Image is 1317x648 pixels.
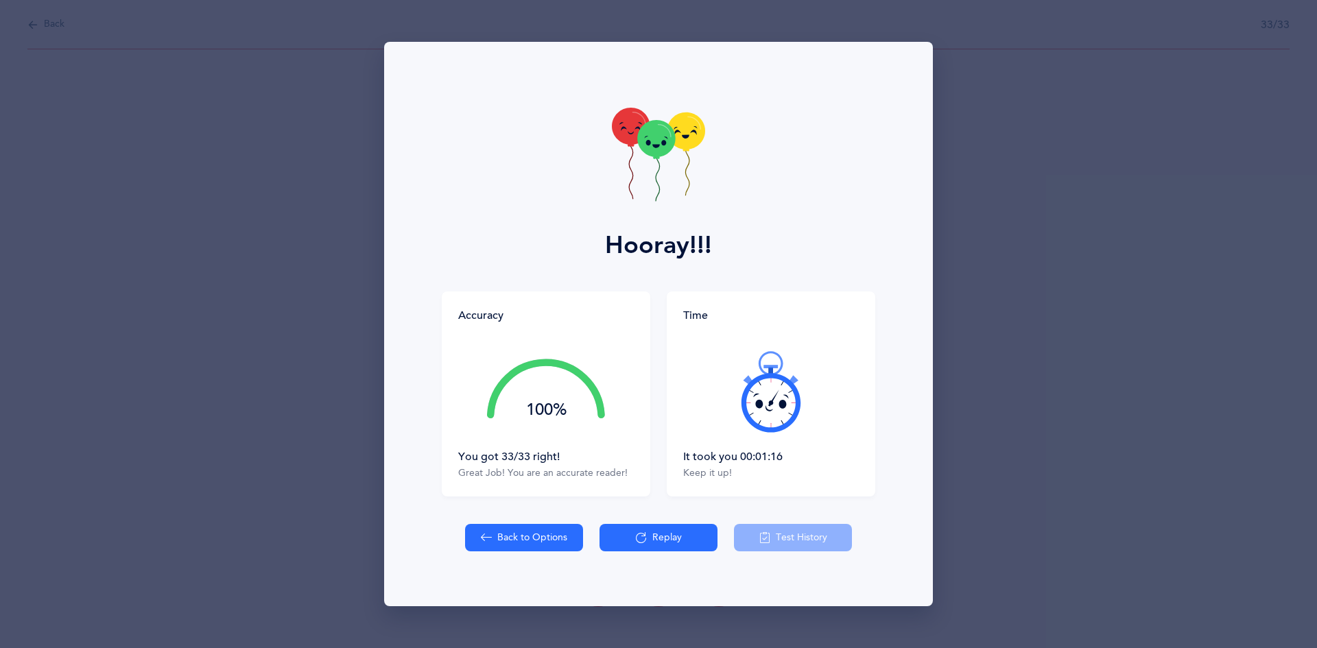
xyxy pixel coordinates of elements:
button: Replay [600,524,717,551]
div: Keep it up! [683,467,859,481]
div: Accuracy [458,308,503,323]
div: It took you 00:01:16 [683,449,859,464]
div: You got 33/33 right! [458,449,634,464]
div: Hooray!!! [605,227,712,264]
div: 100% [487,402,605,418]
div: Time [683,308,859,323]
div: Great Job! You are an accurate reader! [458,467,634,481]
button: Back to Options [465,524,583,551]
